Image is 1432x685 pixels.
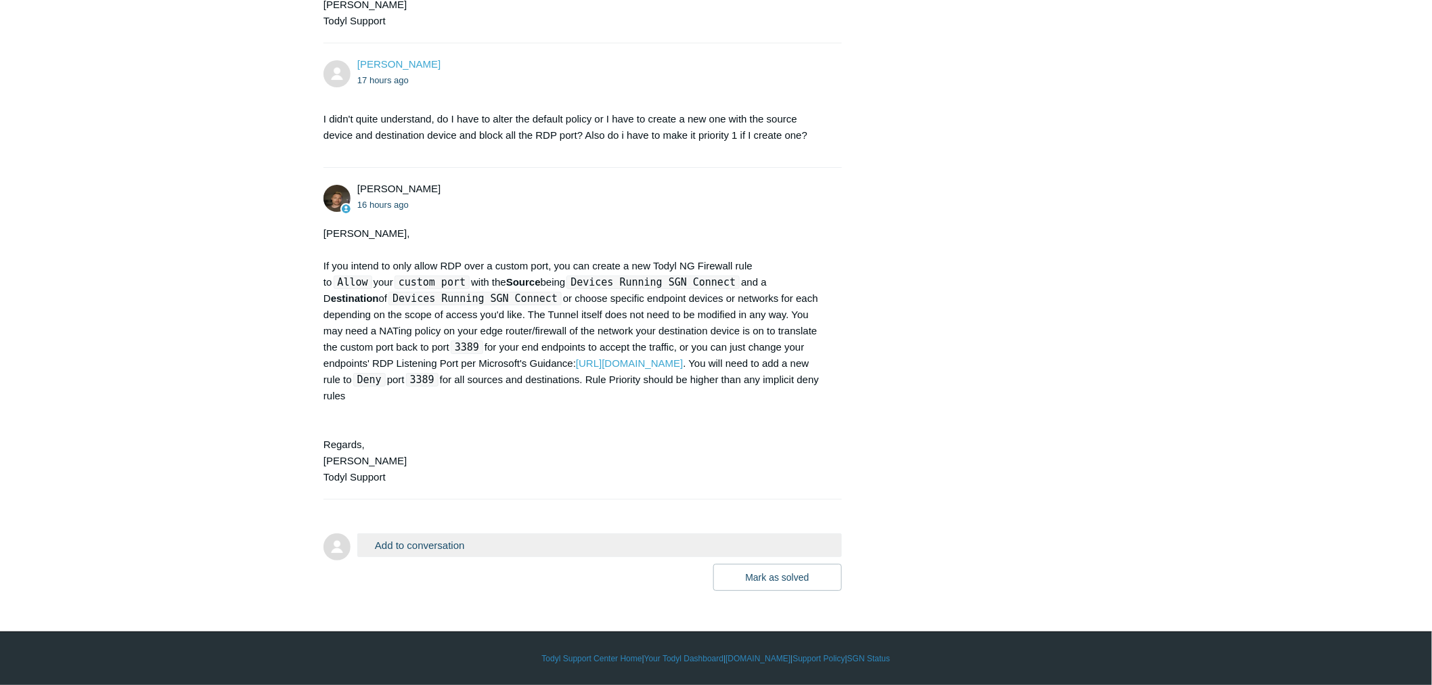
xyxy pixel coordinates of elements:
[388,292,562,305] code: Devices Running SGN Connect
[357,200,409,210] time: 08/20/2025, 16:19
[644,653,723,665] a: Your Todyl Dashboard
[542,653,642,665] a: Todyl Support Center Home
[334,275,372,289] code: Allow
[793,653,845,665] a: Support Policy
[713,564,842,591] button: Mark as solved
[395,275,470,289] code: custom port
[323,111,828,143] p: I didn't quite understand, do I have to alter the default policy or I have to create a new one wi...
[323,225,828,485] div: [PERSON_NAME], If you intend to only allow RDP over a custom port, you can create a new Todyl NG ...
[353,373,386,386] code: Deny
[576,357,683,369] a: [URL][DOMAIN_NAME]
[357,58,441,70] span: Jenny Patel
[357,58,441,70] a: [PERSON_NAME]
[451,340,483,354] code: 3389
[406,373,439,386] code: 3389
[357,183,441,194] span: Andy Paull
[506,276,541,288] strong: Source
[566,275,740,289] code: Devices Running SGN Connect
[725,653,790,665] a: [DOMAIN_NAME]
[323,653,1109,665] div: | | | |
[357,533,842,557] button: Add to conversation
[847,653,890,665] a: SGN Status
[357,75,409,85] time: 08/20/2025, 15:33
[331,292,379,304] strong: estination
